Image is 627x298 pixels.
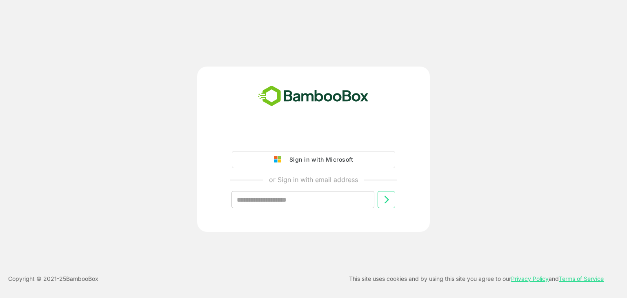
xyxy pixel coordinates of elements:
[559,275,604,282] a: Terms of Service
[228,128,399,146] iframe: Sign in with Google Button
[274,156,285,163] img: google
[349,274,604,284] p: This site uses cookies and by using this site you agree to our and
[511,275,549,282] a: Privacy Policy
[253,83,373,110] img: bamboobox
[285,154,353,165] div: Sign in with Microsoft
[269,175,358,185] p: or Sign in with email address
[8,274,98,284] p: Copyright © 2021- 25 BambooBox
